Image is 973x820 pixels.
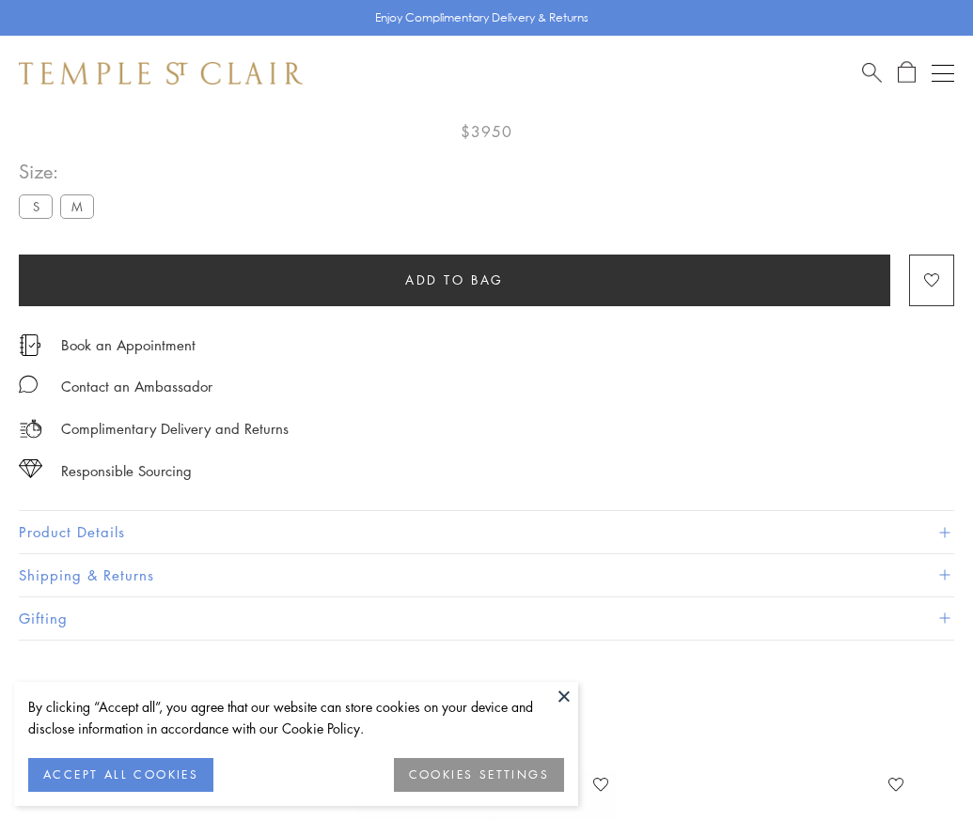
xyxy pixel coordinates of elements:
button: Gifting [19,597,954,640]
div: Contact an Ambassador [61,375,212,398]
img: icon_delivery.svg [19,417,42,441]
a: Search [862,61,882,85]
img: Temple St. Clair [19,62,303,85]
button: Product Details [19,511,954,553]
img: icon_sourcing.svg [19,459,42,478]
a: Book an Appointment [61,334,196,355]
p: Enjoy Complimentary Delivery & Returns [375,8,589,27]
button: Shipping & Returns [19,554,954,596]
label: M [60,194,94,218]
a: Open Shopping Bag [898,61,916,85]
div: Responsible Sourcing [61,459,192,483]
button: Add to bag [19,255,890,306]
p: Complimentary Delivery and Returns [61,417,289,441]
span: Add to bag [405,270,504,290]
img: MessageIcon-01_2.svg [19,375,38,394]
img: icon_appointment.svg [19,334,41,356]
span: Size: [19,156,102,187]
button: COOKIES SETTINGS [394,758,564,792]
button: ACCEPT ALL COOKIES [28,758,213,792]
button: Open navigation [932,62,954,85]
label: S [19,194,53,218]
div: By clicking “Accept all”, you agree that our website can store cookies on your device and disclos... [28,696,564,739]
span: $3950 [461,119,512,144]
